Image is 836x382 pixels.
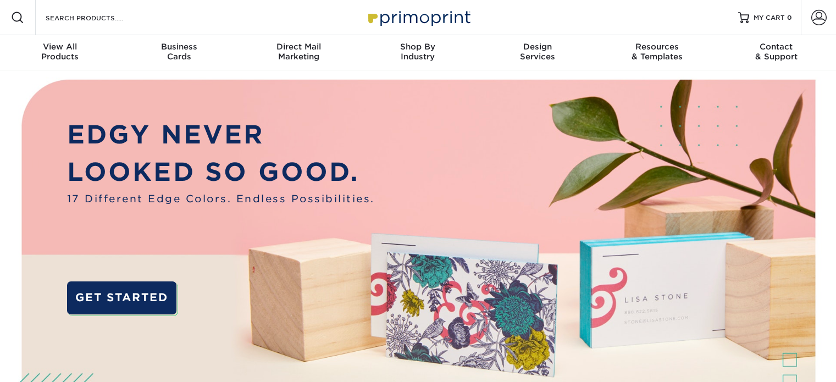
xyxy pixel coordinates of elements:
img: Primoprint [363,5,473,29]
a: Contact& Support [717,35,836,70]
a: Shop ByIndustry [358,35,478,70]
span: 0 [787,14,792,21]
span: MY CART [754,13,785,23]
span: Resources [597,42,716,52]
p: LOOKED SO GOOD. [67,153,375,191]
a: BusinessCards [119,35,239,70]
span: Business [119,42,239,52]
p: EDGY NEVER [67,116,375,153]
div: Cards [119,42,239,62]
span: 17 Different Edge Colors. Endless Possibilities. [67,191,375,206]
a: GET STARTED [67,281,176,314]
div: & Support [717,42,836,62]
span: Shop By [358,42,478,52]
span: Design [478,42,597,52]
a: DesignServices [478,35,597,70]
span: Contact [717,42,836,52]
div: & Templates [597,42,716,62]
span: Direct Mail [239,42,358,52]
div: Services [478,42,597,62]
a: Resources& Templates [597,35,716,70]
a: Direct MailMarketing [239,35,358,70]
input: SEARCH PRODUCTS..... [45,11,152,24]
div: Industry [358,42,478,62]
div: Marketing [239,42,358,62]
